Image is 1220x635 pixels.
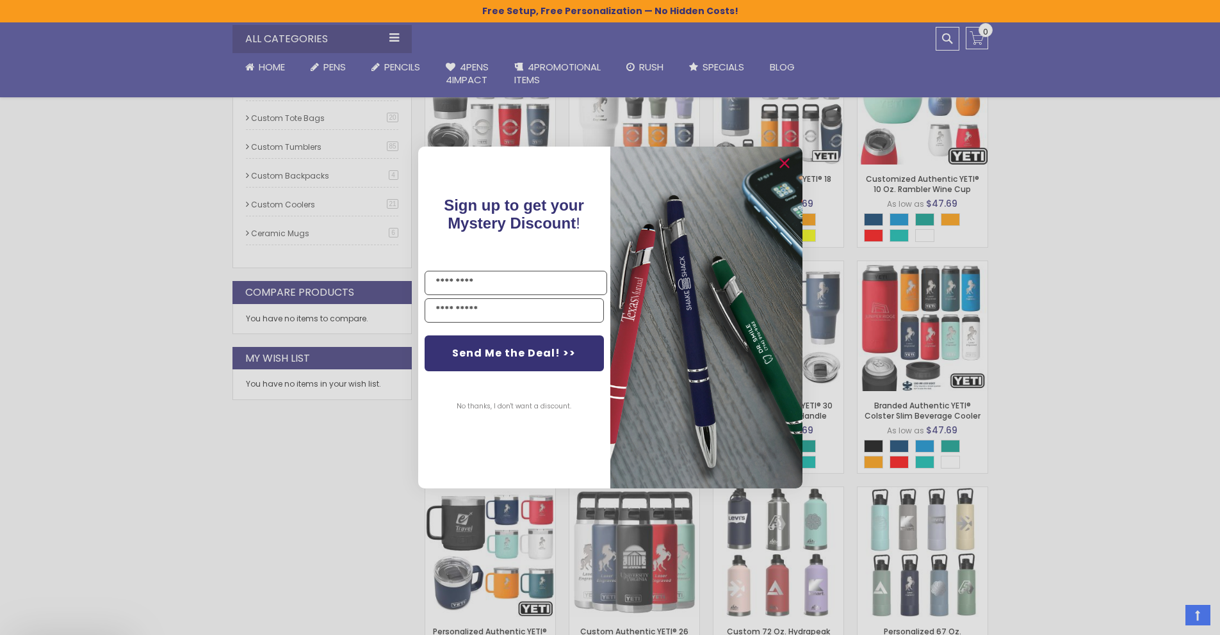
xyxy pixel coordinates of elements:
[610,147,802,488] img: 081b18bf-2f98-4675-a917-09431eb06994.jpeg
[444,197,584,232] span: !
[1114,600,1220,635] iframe: Google Customer Reviews
[450,390,578,422] button: No thanks, I don't want a discount.
[425,298,604,323] input: YOUR EMAIL
[444,197,584,232] span: Sign up to get your Mystery Discount
[425,335,604,371] button: Send Me the Deal! >>
[774,153,795,173] button: Close dialog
